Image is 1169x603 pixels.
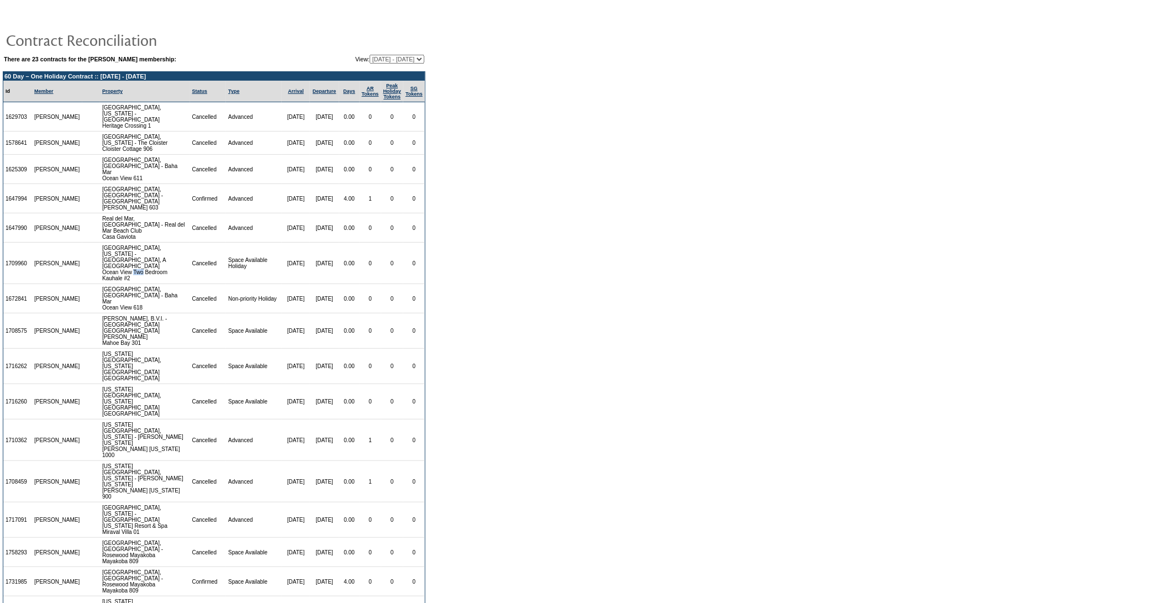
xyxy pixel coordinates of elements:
td: 0 [403,538,425,567]
td: [DATE] [282,132,309,155]
td: 0 [381,184,404,213]
td: [PERSON_NAME] [32,313,82,349]
td: [DATE] [282,538,309,567]
td: 0.00 [339,313,360,349]
td: [DATE] [282,420,309,461]
td: [DATE] [310,384,339,420]
td: [GEOGRAPHIC_DATA], [GEOGRAPHIC_DATA] - Rosewood Mayakoba Mayakoba 809 [100,567,190,596]
a: Member [34,88,54,94]
td: 0 [360,284,381,313]
td: [GEOGRAPHIC_DATA], [US_STATE] - [GEOGRAPHIC_DATA] [US_STATE] Resort & Spa Miraval Villa 01 [100,502,190,538]
td: Cancelled [190,132,227,155]
td: 0 [381,461,404,502]
td: [DATE] [282,102,309,132]
td: 0.00 [339,502,360,538]
td: 0 [403,349,425,384]
td: Cancelled [190,155,227,184]
td: Cancelled [190,349,227,384]
td: 4.00 [339,184,360,213]
td: 0 [403,184,425,213]
td: [DATE] [282,502,309,538]
td: 0.00 [339,420,360,461]
td: [PERSON_NAME] [32,132,82,155]
td: [DATE] [310,538,339,567]
td: [DATE] [282,243,309,284]
td: 0 [381,132,404,155]
td: [GEOGRAPHIC_DATA], [US_STATE] - [GEOGRAPHIC_DATA] Heritage Crossing 1 [100,102,190,132]
td: [DATE] [310,461,339,502]
td: 0 [360,349,381,384]
td: 0 [360,243,381,284]
td: 0 [360,502,381,538]
a: SGTokens [406,86,423,97]
td: Space Available [226,538,282,567]
td: [PERSON_NAME] [32,420,82,461]
td: 0.00 [339,102,360,132]
td: 1629703 [3,102,32,132]
td: Advanced [226,102,282,132]
td: 0 [381,313,404,349]
a: Property [102,88,123,94]
td: 4.00 [339,567,360,596]
td: [US_STATE][GEOGRAPHIC_DATA], [US_STATE] - [PERSON_NAME] [US_STATE] [PERSON_NAME] [US_STATE] 1000 [100,420,190,461]
td: Cancelled [190,243,227,284]
a: Type [228,88,239,94]
td: [PERSON_NAME] [32,502,82,538]
td: [PERSON_NAME] [32,284,82,313]
td: Cancelled [190,502,227,538]
td: [GEOGRAPHIC_DATA], [GEOGRAPHIC_DATA] - Rosewood Mayakoba Mayakoba 809 [100,538,190,567]
td: [DATE] [310,502,339,538]
td: [DATE] [310,213,339,243]
td: 0 [403,155,425,184]
td: 0 [360,132,381,155]
td: [DATE] [282,384,309,420]
td: 0.00 [339,384,360,420]
td: [PERSON_NAME] [32,213,82,243]
a: Departure [313,88,336,94]
td: 1 [360,420,381,461]
a: ARTokens [362,86,379,97]
td: 1708459 [3,461,32,502]
td: Advanced [226,184,282,213]
td: 0 [381,155,404,184]
td: Real del Mar, [GEOGRAPHIC_DATA] - Real del Mar Beach Club Casa Gaviota [100,213,190,243]
td: View: [304,55,424,64]
td: Space Available [226,313,282,349]
td: Space Available [226,384,282,420]
td: [PERSON_NAME] [32,184,82,213]
td: Space Available [226,567,282,596]
td: 0 [360,384,381,420]
td: 1578641 [3,132,32,155]
td: [DATE] [282,184,309,213]
td: 0.00 [339,132,360,155]
td: [US_STATE][GEOGRAPHIC_DATA], [US_STATE][GEOGRAPHIC_DATA] [GEOGRAPHIC_DATA] [100,349,190,384]
td: [DATE] [310,284,339,313]
td: 0 [360,313,381,349]
a: Peak HolidayTokens [383,83,402,99]
td: Space Available Holiday [226,243,282,284]
td: [DATE] [282,213,309,243]
td: 1 [360,184,381,213]
a: Arrival [288,88,304,94]
td: 1709960 [3,243,32,284]
td: [PERSON_NAME] [32,349,82,384]
td: 1647990 [3,213,32,243]
td: 60 Day – One Holiday Contract :: [DATE] - [DATE] [3,72,425,81]
td: 0 [360,567,381,596]
td: Cancelled [190,284,227,313]
td: Cancelled [190,384,227,420]
td: 0.00 [339,155,360,184]
td: Confirmed [190,567,227,596]
td: [US_STATE][GEOGRAPHIC_DATA], [US_STATE] - [PERSON_NAME] [US_STATE] [PERSON_NAME] [US_STATE] 900 [100,461,190,502]
td: 0 [381,384,404,420]
td: [GEOGRAPHIC_DATA], [US_STATE] - [GEOGRAPHIC_DATA], A [GEOGRAPHIC_DATA] Ocean View Two Bedroom Kau... [100,243,190,284]
td: Space Available [226,349,282,384]
td: 0 [381,102,404,132]
td: 0.00 [339,213,360,243]
td: 0 [403,313,425,349]
td: 1716260 [3,384,32,420]
td: 0 [403,102,425,132]
td: [DATE] [310,102,339,132]
td: 0 [403,243,425,284]
td: Cancelled [190,313,227,349]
